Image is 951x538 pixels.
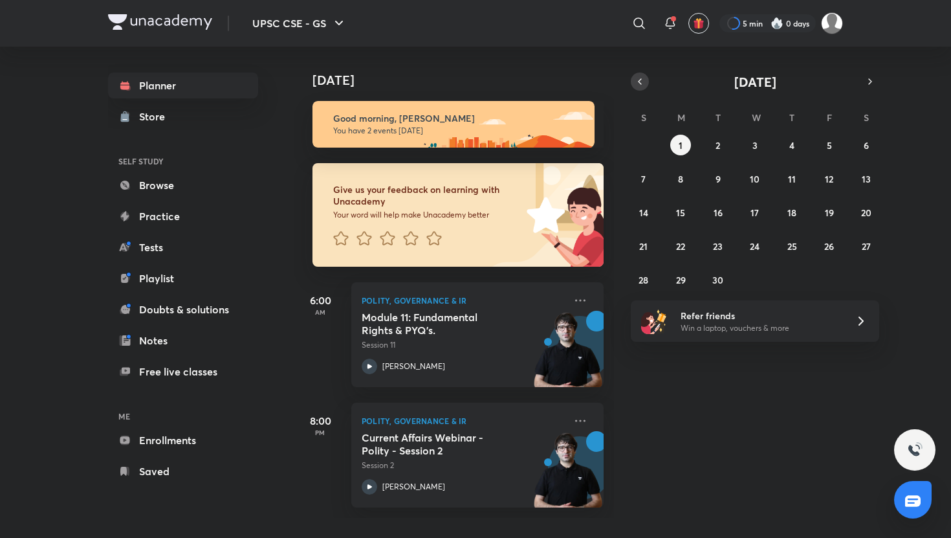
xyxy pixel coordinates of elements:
[745,236,765,256] button: September 24, 2025
[825,173,833,185] abbr: September 12, 2025
[688,13,709,34] button: avatar
[745,135,765,155] button: September 3, 2025
[108,172,258,198] a: Browse
[787,240,797,252] abbr: September 25, 2025
[108,297,258,322] a: Doubts & solutions
[708,202,728,223] button: September 16, 2025
[782,202,802,223] button: September 18, 2025
[864,111,869,124] abbr: Saturday
[824,240,834,252] abbr: September 26, 2025
[681,322,840,334] p: Win a laptop, vouchers & more
[677,111,685,124] abbr: Monday
[771,17,783,30] img: streak
[362,413,565,429] p: Polity, Governance & IR
[708,168,728,189] button: September 9, 2025
[312,101,595,148] img: morning
[708,236,728,256] button: September 23, 2025
[825,207,834,219] abbr: September 19, 2025
[745,202,765,223] button: September 17, 2025
[108,73,258,98] a: Planner
[856,135,877,155] button: September 6, 2025
[827,139,832,151] abbr: September 5, 2025
[750,240,760,252] abbr: September 24, 2025
[670,168,691,189] button: September 8, 2025
[312,73,617,88] h4: [DATE]
[639,207,648,219] abbr: September 14, 2025
[862,173,871,185] abbr: September 13, 2025
[108,203,258,229] a: Practice
[856,202,877,223] button: September 20, 2025
[782,236,802,256] button: September 25, 2025
[294,293,346,308] h5: 6:00
[716,111,721,124] abbr: Tuesday
[382,481,445,493] p: [PERSON_NAME]
[633,236,654,256] button: September 21, 2025
[827,111,832,124] abbr: Friday
[856,168,877,189] button: September 13, 2025
[670,236,691,256] button: September 22, 2025
[708,269,728,290] button: September 30, 2025
[633,168,654,189] button: September 7, 2025
[734,73,776,91] span: [DATE]
[676,274,686,286] abbr: September 29, 2025
[861,207,871,219] abbr: September 20, 2025
[382,361,445,372] p: [PERSON_NAME]
[716,139,720,151] abbr: September 2, 2025
[714,207,723,219] abbr: September 16, 2025
[108,458,258,484] a: Saved
[641,308,667,334] img: referral
[819,236,840,256] button: September 26, 2025
[108,405,258,427] h6: ME
[752,139,758,151] abbr: September 3, 2025
[108,359,258,385] a: Free live classes
[333,126,583,136] p: You have 2 events [DATE]
[633,202,654,223] button: September 14, 2025
[294,429,346,436] p: PM
[678,173,683,185] abbr: September 8, 2025
[649,73,861,91] button: [DATE]
[641,111,646,124] abbr: Sunday
[716,173,721,185] abbr: September 9, 2025
[819,135,840,155] button: September 5, 2025
[333,113,583,124] h6: Good morning, [PERSON_NAME]
[483,163,604,267] img: feedback_image
[108,150,258,172] h6: SELF STUDY
[752,111,761,124] abbr: Wednesday
[788,173,796,185] abbr: September 11, 2025
[693,17,705,29] img: avatar
[708,135,728,155] button: September 2, 2025
[676,207,685,219] abbr: September 15, 2025
[862,240,871,252] abbr: September 27, 2025
[333,210,522,220] p: Your word will help make Unacademy better
[864,139,869,151] abbr: September 6, 2025
[639,240,648,252] abbr: September 21, 2025
[108,234,258,260] a: Tests
[782,135,802,155] button: September 4, 2025
[641,173,646,185] abbr: September 7, 2025
[745,168,765,189] button: September 10, 2025
[670,269,691,290] button: September 29, 2025
[712,274,723,286] abbr: September 30, 2025
[789,139,794,151] abbr: September 4, 2025
[713,240,723,252] abbr: September 23, 2025
[362,311,523,337] h5: Module 11: Fundamental Rights & PYQ’s.
[782,168,802,189] button: September 11, 2025
[679,139,683,151] abbr: September 1, 2025
[362,293,565,308] p: Polity, Governance & IR
[907,442,923,458] img: ttu
[819,202,840,223] button: September 19, 2025
[362,431,523,457] h5: Current Affairs Webinar - Polity - Session 2
[294,413,346,429] h5: 8:00
[108,14,212,33] a: Company Logo
[108,328,258,353] a: Notes
[532,311,604,400] img: unacademy
[245,10,355,36] button: UPSC CSE - GS
[670,202,691,223] button: September 15, 2025
[670,135,691,155] button: September 1, 2025
[139,109,173,124] div: Store
[787,207,796,219] abbr: September 18, 2025
[789,111,794,124] abbr: Thursday
[819,168,840,189] button: September 12, 2025
[333,184,522,207] h6: Give us your feedback on learning with Unacademy
[821,12,843,34] img: Ayush Kumar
